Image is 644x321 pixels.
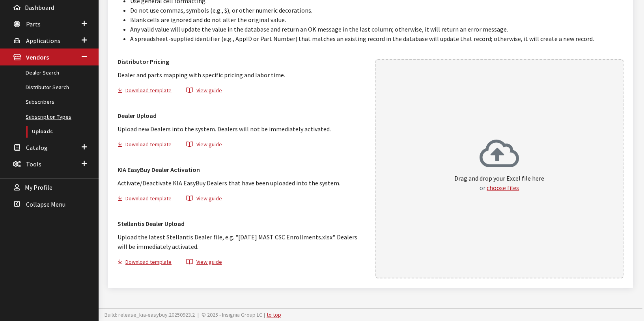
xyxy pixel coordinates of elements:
[25,4,54,11] span: Dashboard
[118,165,366,174] h3: KIA EasyBuy Dealer Activation
[118,111,366,120] h3: Dealer Upload
[26,20,41,28] span: Parts
[179,258,229,269] button: View guide
[118,258,178,269] button: Download template
[118,178,366,188] p: Activate/Deactivate KIA EasyBuy Dealers that have been uploaded into the system.
[118,194,178,205] button: Download template
[26,54,49,62] span: Vendors
[26,160,41,168] span: Tools
[487,183,519,192] button: choose files
[267,311,281,318] a: to top
[264,311,265,318] span: |
[118,57,366,66] h3: Distributor Pricing
[130,34,623,43] li: A spreadsheet-supplied identifier (e.g., AppID or Part Number) that matches an existing record in...
[26,200,65,208] span: Collapse Menu
[26,37,60,45] span: Applications
[26,144,48,151] span: Catalog
[179,194,229,205] button: View guide
[130,24,623,34] li: Any valid value will update the value in the database and return an OK message in the last column...
[118,219,366,228] h3: Stellantis Dealer Upload
[105,311,195,318] span: Build: release_kia-easybuy.20250923.2
[454,174,544,192] p: Drag and drop your Excel file here
[130,15,623,24] li: Blank cells are ignored and do not alter the original value.
[480,184,485,192] span: or
[179,140,229,151] button: View guide
[118,232,366,251] p: Upload the latest Stellantis Dealer file, e.g. "[DATE] MAST CSC Enrollments.xlsx". Dealers will b...
[198,311,199,318] span: |
[118,124,366,134] p: Upload new Dealers into the system. Dealers will not be immediately activated.
[118,86,178,97] button: Download template
[202,311,262,318] span: © 2025 - Insignia Group LC
[25,184,52,192] span: My Profile
[118,70,366,80] p: Dealer and parts mapping with specific pricing and labor time.
[118,140,178,151] button: Download template
[179,86,229,97] button: View guide
[130,6,623,15] li: Do not use commas, symbols (e.g., $), or other numeric decorations.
